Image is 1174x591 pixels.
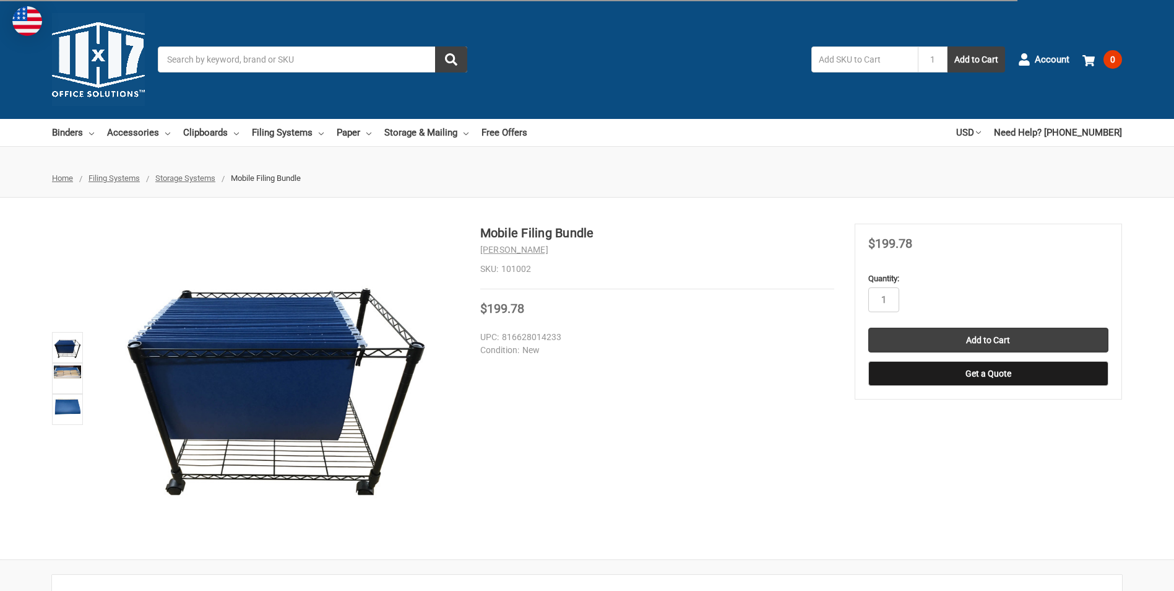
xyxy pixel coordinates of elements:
[868,328,1108,352] input: Add to Cart
[54,334,81,361] img: Mobile Filing Bundle
[183,119,239,146] a: Clipboards
[252,119,324,146] a: Filing Systems
[1082,43,1122,76] a: 0
[480,224,834,242] h1: Mobile Filing Bundle
[481,119,527,146] a: Free Offers
[947,46,1005,72] button: Add to Cart
[868,273,1108,285] label: Quantity:
[12,6,42,36] img: duty and tax information for United States
[480,331,499,344] dt: UPC:
[107,119,170,146] a: Accessories
[868,236,912,251] span: $199.78
[994,119,1122,146] a: Need Help? [PHONE_NUMBER]
[121,224,431,533] img: Mobile Filing Bundle
[384,119,468,146] a: Storage & Mailing
[155,173,215,183] a: Storage Systems
[231,173,301,183] span: Mobile Filing Bundle
[480,263,498,276] dt: SKU:
[480,331,829,344] dd: 816628014233
[956,119,981,146] a: USD
[480,301,524,316] span: $199.78
[52,119,94,146] a: Binders
[54,366,81,379] img: Mobile Filing Bundle
[52,13,145,106] img: 11x17.com
[52,173,73,183] a: Home
[480,263,834,276] dd: 101002
[1103,50,1122,69] span: 0
[480,344,519,357] dt: Condition:
[811,46,918,72] input: Add SKU to Cart
[337,119,371,146] a: Paper
[868,361,1108,386] button: Get a Quote
[480,245,548,255] a: [PERSON_NAME]
[1018,43,1069,76] a: Account
[54,396,81,416] img: Mobile Filing Bundle
[480,344,829,357] dd: New
[158,46,467,72] input: Search by keyword, brand or SKU
[88,173,140,183] a: Filing Systems
[1035,53,1069,67] span: Account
